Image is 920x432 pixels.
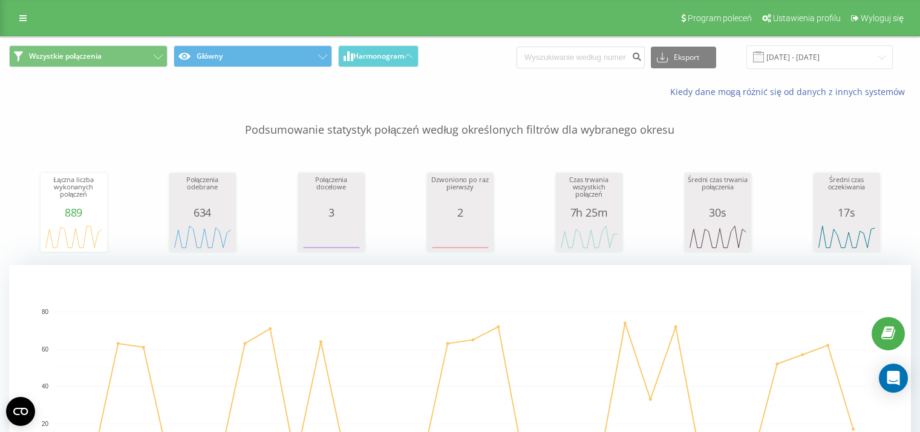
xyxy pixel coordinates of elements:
[430,206,491,218] div: 2
[517,47,645,68] input: Wyszukiwanie według numeru
[301,176,362,206] div: Połączenia docelowe
[651,47,716,68] button: Eksport
[174,45,332,67] button: Główny
[172,176,233,206] div: Połączenia odebrane
[688,176,748,206] div: Średni czas trwania połączenia
[301,218,362,255] svg: A chart.
[338,45,419,67] button: Harmonogram
[773,13,841,23] span: Ustawienia profilu
[44,206,104,218] div: 889
[353,52,404,61] span: Harmonogram
[9,45,168,67] button: Wszystkie połączenia
[42,421,49,427] text: 20
[688,206,748,218] div: 30s
[44,218,104,255] svg: A chart.
[430,218,491,255] svg: A chart.
[817,176,877,206] div: Średni czas oczekiwania
[559,176,619,206] div: Czas trwania wszystkich połączeń
[430,176,491,206] div: Dzwoniono po raz pierwszy
[29,51,102,61] span: Wszystkie połączenia
[44,176,104,206] div: Łączna liczba wykonanych połączeń
[6,397,35,426] button: Open CMP widget
[172,206,233,218] div: 634
[301,206,362,218] div: 3
[688,218,748,255] svg: A chart.
[172,218,233,255] svg: A chart.
[9,98,911,138] p: Podsumowanie statystyk połączeń według określonych filtrów dla wybranego okresu
[817,206,877,218] div: 17s
[42,383,49,390] text: 40
[559,206,619,218] div: 7h 25m
[861,13,904,23] span: Wyloguj się
[42,309,49,315] text: 80
[42,346,49,353] text: 60
[817,218,877,255] svg: A chart.
[688,13,752,23] span: Program poleceń
[670,86,911,97] a: Kiedy dane mogą różnić się od danych z innych systemów
[879,364,908,393] div: Open Intercom Messenger
[559,218,619,255] svg: A chart.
